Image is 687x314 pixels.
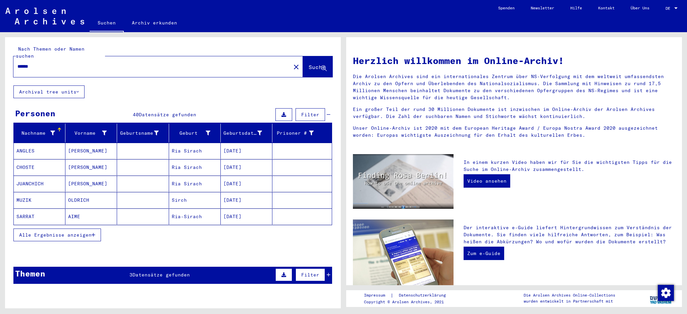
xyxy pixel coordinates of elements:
[221,159,272,175] mat-cell: [DATE]
[13,85,85,98] button: Archival tree units
[524,292,615,298] p: Die Arolsen Archives Online-Collections
[296,108,325,121] button: Filter
[221,124,272,142] mat-header-cell: Geburtsdatum
[65,208,117,225] mat-cell: AIME
[90,15,124,32] a: Suchen
[221,208,272,225] mat-cell: [DATE]
[464,224,675,245] p: Der interaktive e-Guide liefert Hintergrundwissen zum Verständnis der Dokumente. Sie finden viele...
[19,232,92,238] span: Alle Ergebnisse anzeigen
[221,143,272,159] mat-cell: [DATE]
[169,143,221,159] mat-cell: Ria Sirach
[65,143,117,159] mat-cell: [PERSON_NAME]
[169,159,221,175] mat-cell: Ria Sirach
[169,176,221,192] mat-cell: Ria Sirach
[14,143,65,159] mat-cell: ANGLES
[65,192,117,208] mat-cell: OLDRICH
[169,124,221,142] mat-header-cell: Geburt‏
[15,107,55,119] div: Personen
[14,192,65,208] mat-cell: MUZIK
[364,292,454,299] div: |
[353,125,675,139] p: Unser Online-Archiv ist 2020 mit dem European Heritage Award / Europa Nostra Award 2020 ausgezeic...
[296,268,325,281] button: Filter
[5,8,84,24] img: Arolsen_neg.svg
[120,130,158,137] div: Geburtsname
[648,290,674,307] img: yv_logo.png
[16,130,55,137] div: Nachname
[65,176,117,192] mat-cell: [PERSON_NAME]
[309,64,325,70] span: Suche
[364,292,390,299] a: Impressum
[172,128,220,138] div: Geburt‏
[169,192,221,208] mat-cell: Sirch
[65,124,117,142] mat-header-cell: Vorname
[464,247,504,260] a: Zum e-Guide
[13,229,101,241] button: Alle Ergebnisse anzeigen
[223,130,262,137] div: Geburtsdatum
[666,6,673,11] span: DE
[393,292,454,299] a: Datenschutzerklärung
[120,128,168,138] div: Geburtsname
[275,128,324,138] div: Prisoner #
[139,112,196,118] span: Datensätze gefunden
[303,56,332,77] button: Suche
[129,272,133,278] span: 3
[353,219,454,287] img: eguide.jpg
[16,128,65,138] div: Nachname
[289,60,303,73] button: Clear
[68,130,107,137] div: Vorname
[65,159,117,175] mat-cell: [PERSON_NAME]
[464,174,510,188] a: Video ansehen
[223,128,272,138] div: Geburtsdatum
[353,106,675,120] p: Ein großer Teil der rund 30 Millionen Dokumente ist inzwischen im Online-Archiv der Arolsen Archi...
[221,192,272,208] mat-cell: [DATE]
[524,298,615,304] p: wurden entwickelt in Partnerschaft mit
[464,159,675,173] p: In einem kurzen Video haben wir für Sie die wichtigsten Tipps für die Suche im Online-Archiv zusa...
[169,208,221,225] mat-cell: Ria-Sirach
[15,267,45,279] div: Themen
[14,176,65,192] mat-cell: JUANCHICH
[353,54,675,68] h1: Herzlich willkommen im Online-Archiv!
[292,63,300,71] mat-icon: close
[14,159,65,175] mat-cell: CHOSTE
[172,130,210,137] div: Geburt‏
[353,154,454,209] img: video.jpg
[364,299,454,305] p: Copyright © Arolsen Archives, 2021
[272,124,332,142] mat-header-cell: Prisoner #
[301,272,319,278] span: Filter
[16,46,85,59] mat-label: Nach Themen oder Namen suchen
[658,285,674,301] img: Zustimmung ändern
[275,130,314,137] div: Prisoner #
[14,208,65,225] mat-cell: SARRAT
[133,112,139,118] span: 40
[133,272,190,278] span: Datensätze gefunden
[14,124,65,142] mat-header-cell: Nachname
[301,112,319,118] span: Filter
[124,15,185,31] a: Archiv erkunden
[353,73,675,101] p: Die Arolsen Archives sind ein internationales Zentrum über NS-Verfolgung mit dem weltweit umfasse...
[68,128,117,138] div: Vorname
[221,176,272,192] mat-cell: [DATE]
[117,124,169,142] mat-header-cell: Geburtsname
